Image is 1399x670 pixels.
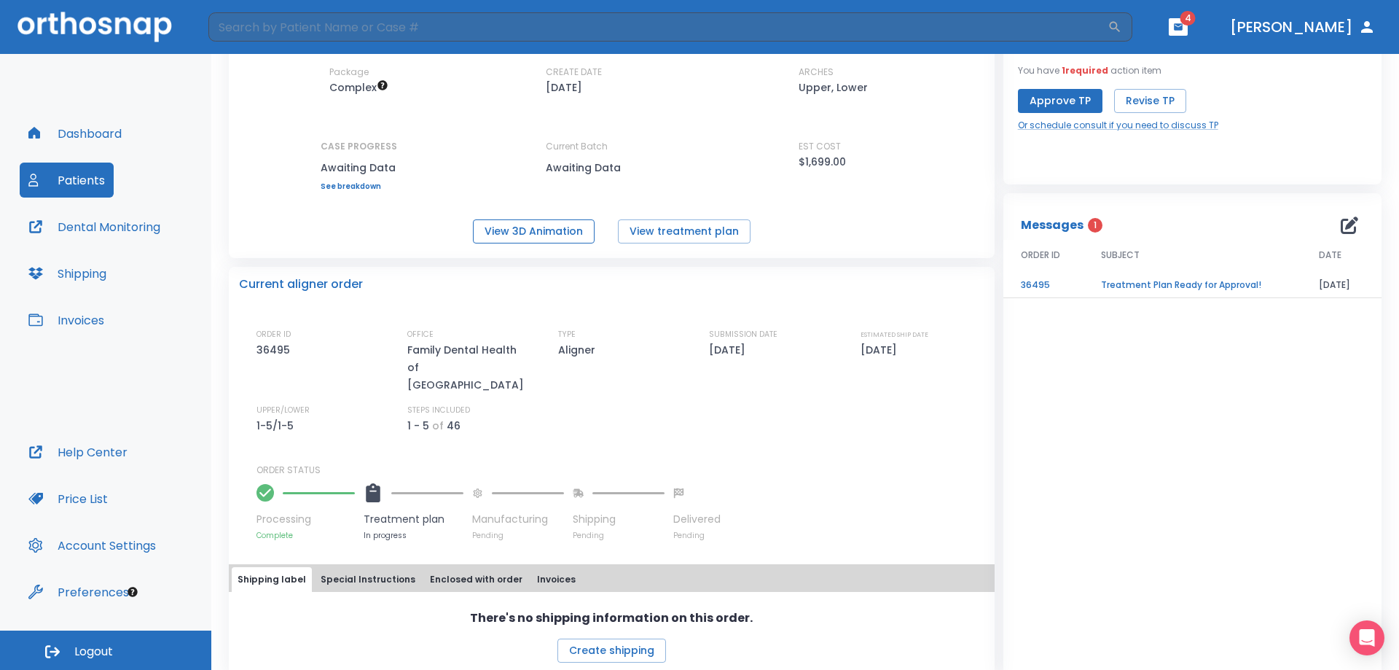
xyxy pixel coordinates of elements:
p: OFFICE [407,328,434,341]
p: Current aligner order [239,276,363,293]
button: Preferences [20,574,138,609]
p: CREATE DATE [546,66,602,79]
p: [DATE] [861,341,902,359]
p: UPPER/LOWER [256,404,310,417]
button: Revise TP [1114,89,1186,113]
span: DATE [1319,249,1341,262]
p: [DATE] [546,79,582,96]
a: Or schedule consult if you need to discuss TP [1018,119,1218,132]
p: ESTIMATED SHIP DATE [861,328,928,341]
p: ORDER STATUS [256,464,984,477]
p: Pending [472,530,564,541]
button: Shipping [20,256,115,291]
p: CASE PROGRESS [321,140,397,153]
p: Family Dental Health of [GEOGRAPHIC_DATA] [407,341,531,394]
button: [PERSON_NAME] [1224,14,1382,40]
p: In progress [364,530,463,541]
a: See breakdown [321,182,397,191]
p: Awaiting Data [546,159,677,176]
button: Account Settings [20,528,165,563]
p: Aligner [558,341,600,359]
p: Messages [1021,217,1083,234]
p: EST COST [799,140,841,153]
button: Invoices [531,567,581,592]
span: SUBJECT [1101,249,1140,262]
div: Tooltip anchor [126,585,139,599]
td: [DATE] [1301,273,1382,298]
p: ARCHES [799,66,834,79]
td: 36495 [1003,273,1083,298]
p: Awaiting Data [321,159,397,176]
button: Patients [20,163,114,198]
span: Logout [74,644,113,660]
p: STEPS INCLUDED [407,404,470,417]
td: Treatment Plan Ready for Approval! [1083,273,1301,298]
p: Delivered [673,512,721,527]
p: 1 - 5 [407,417,429,435]
img: Orthosnap [17,12,172,42]
span: Up to 50 Steps (100 aligners) [329,80,388,95]
p: 36495 [256,341,295,359]
p: TYPE [558,328,576,341]
p: Pending [573,530,665,541]
div: tabs [232,567,992,592]
button: Special Instructions [315,567,421,592]
p: Shipping [573,512,665,527]
button: Dashboard [20,116,130,151]
span: 1 required [1062,64,1108,77]
p: You have action item [1018,64,1161,77]
span: 4 [1180,11,1196,26]
p: [DATE] [709,341,751,359]
button: View treatment plan [618,219,751,244]
button: Shipping label [232,567,312,592]
p: ORDER ID [256,328,291,341]
button: Enclosed with order [424,567,528,592]
p: SUBMISSION DATE [709,328,777,341]
button: Help Center [20,435,136,470]
button: Approve TP [1018,89,1102,113]
p: Processing [256,512,355,527]
p: Treatment plan [364,512,463,527]
p: Manufacturing [472,512,564,527]
p: Complete [256,530,355,541]
p: 46 [447,417,461,435]
p: Upper, Lower [799,79,868,96]
button: Dental Monitoring [20,209,169,244]
p: of [432,417,444,435]
div: Open Intercom Messenger [1349,620,1384,655]
button: View 3D Animation [473,219,595,244]
button: Create shipping [557,639,666,663]
p: 1-5/1-5 [256,417,299,435]
p: Pending [673,530,721,541]
input: Search by Patient Name or Case # [208,12,1108,42]
p: There's no shipping information on this order. [470,609,753,627]
p: Package [329,66,369,79]
button: Invoices [20,303,113,338]
span: 1 [1088,218,1102,233]
button: Price List [20,481,117,516]
p: Current Batch [546,140,677,153]
span: ORDER ID [1021,249,1060,262]
p: $1,699.00 [799,153,846,171]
